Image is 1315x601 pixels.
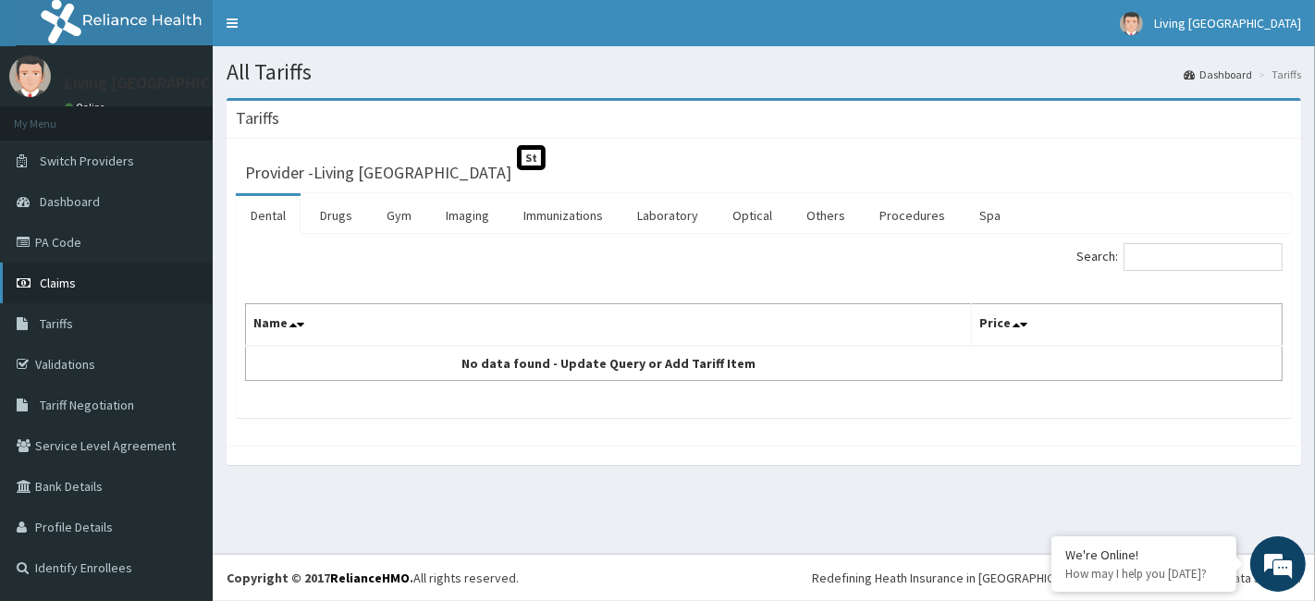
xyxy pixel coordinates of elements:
a: RelianceHMO [330,570,410,586]
th: Price [971,304,1282,347]
span: Switch Providers [40,153,134,169]
span: Tariffs [40,315,73,332]
p: How may I help you today? [1065,566,1223,582]
a: Drugs [305,196,367,235]
strong: Copyright © 2017 . [227,570,413,586]
div: Chat with us now [96,104,311,128]
a: Others [792,196,860,235]
input: Search: [1124,243,1283,271]
span: Living [GEOGRAPHIC_DATA] [1154,15,1301,31]
span: Dashboard [40,193,100,210]
a: Dental [236,196,301,235]
span: St [517,145,546,170]
span: Tariff Negotiation [40,397,134,413]
textarea: Type your message and hit 'Enter' [9,403,352,468]
td: No data found - Update Query or Add Tariff Item [246,346,972,381]
h3: Tariffs [236,110,279,127]
p: Living [GEOGRAPHIC_DATA] [65,75,264,92]
a: Procedures [865,196,960,235]
div: We're Online! [1065,546,1223,563]
h3: Provider - Living [GEOGRAPHIC_DATA] [245,165,511,181]
img: d_794563401_company_1708531726252_794563401 [34,92,75,139]
div: Minimize live chat window [303,9,348,54]
a: Online [65,101,109,114]
span: Claims [40,275,76,291]
li: Tariffs [1254,67,1301,82]
a: Gym [372,196,426,235]
a: Imaging [431,196,504,235]
img: User Image [1120,12,1143,35]
span: We're online! [107,182,255,369]
footer: All rights reserved. [213,554,1315,601]
label: Search: [1076,243,1283,271]
img: User Image [9,55,51,97]
a: Dashboard [1184,67,1252,82]
a: Laboratory [622,196,713,235]
a: Optical [718,196,787,235]
div: Redefining Heath Insurance in [GEOGRAPHIC_DATA] using Telemedicine and Data Science! [812,569,1301,587]
h1: All Tariffs [227,60,1301,84]
a: Immunizations [509,196,618,235]
th: Name [246,304,972,347]
a: Spa [965,196,1015,235]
